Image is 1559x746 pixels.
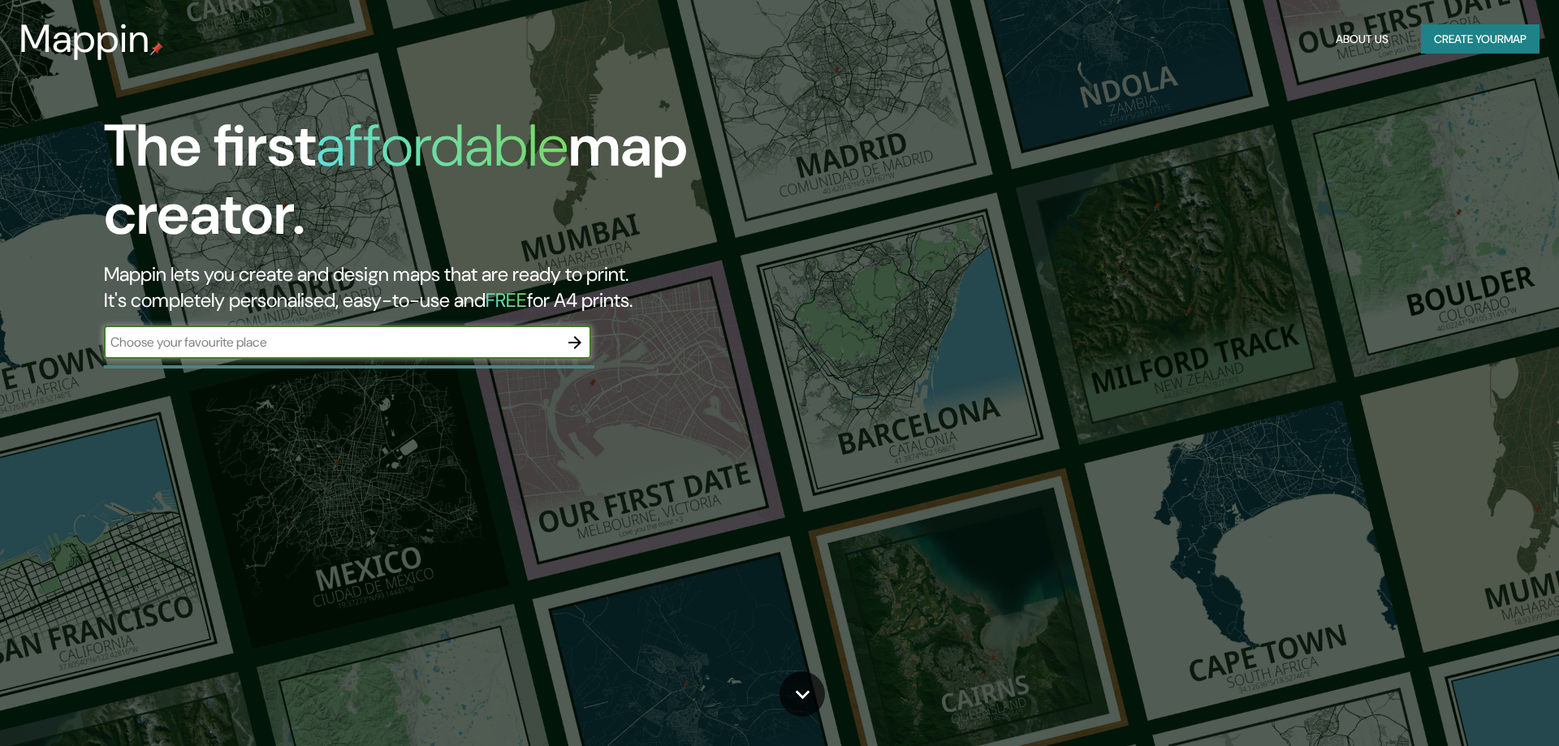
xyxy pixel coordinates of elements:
[19,16,150,62] h3: Mappin
[104,112,883,261] h1: The first map creator.
[104,261,883,313] h2: Mappin lets you create and design maps that are ready to print. It's completely personalised, eas...
[1421,24,1540,54] button: Create yourmap
[150,42,163,55] img: mappin-pin
[316,108,568,183] h1: affordable
[1329,24,1395,54] button: About Us
[486,287,527,313] h5: FREE
[104,333,559,351] input: Choose your favourite place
